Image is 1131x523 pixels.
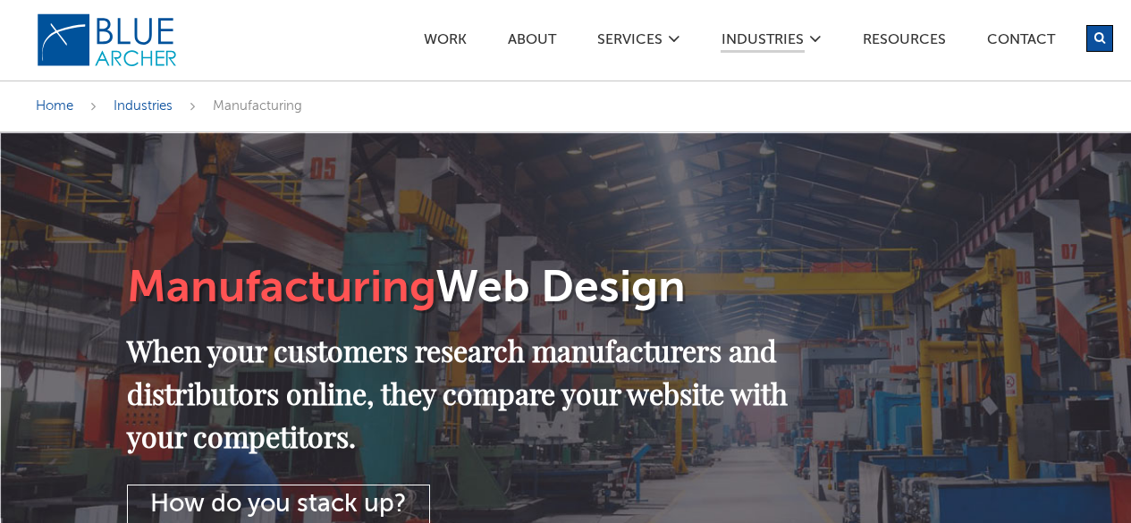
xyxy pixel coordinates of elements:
span: Manufacturing [213,99,302,113]
span: Manufacturing [127,266,435,311]
a: Resources [862,33,947,52]
a: ABOUT [507,33,557,52]
h1: Web Design [127,266,822,311]
a: Industries [114,99,173,113]
a: Work [423,33,468,52]
h2: When your customers research manufacturers and distributors online, they compare your website wit... [127,329,822,458]
a: Industries [721,33,805,53]
img: Blue Archer Logo [36,13,179,68]
a: Contact [986,33,1056,52]
a: SERVICES [596,33,663,52]
a: Home [36,99,73,113]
